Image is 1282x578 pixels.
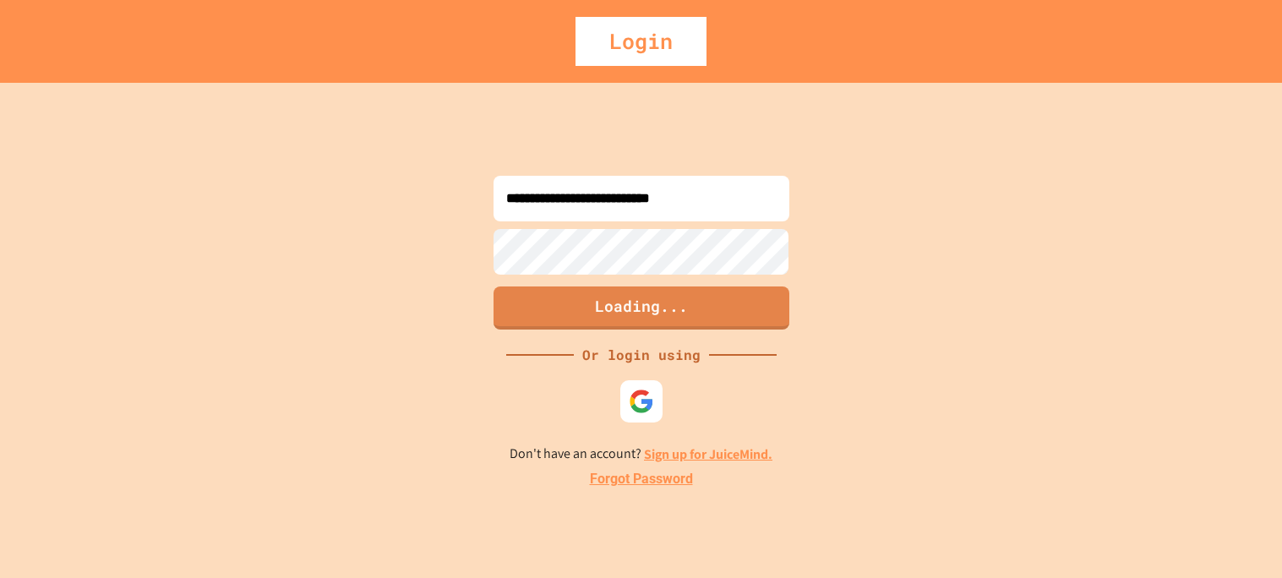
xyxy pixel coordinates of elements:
[574,345,709,365] div: Or login using
[644,445,772,463] a: Sign up for JuiceMind.
[510,444,772,465] p: Don't have an account?
[576,17,706,66] div: Login
[590,469,693,489] a: Forgot Password
[629,389,654,414] img: google-icon.svg
[494,286,789,330] button: Loading...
